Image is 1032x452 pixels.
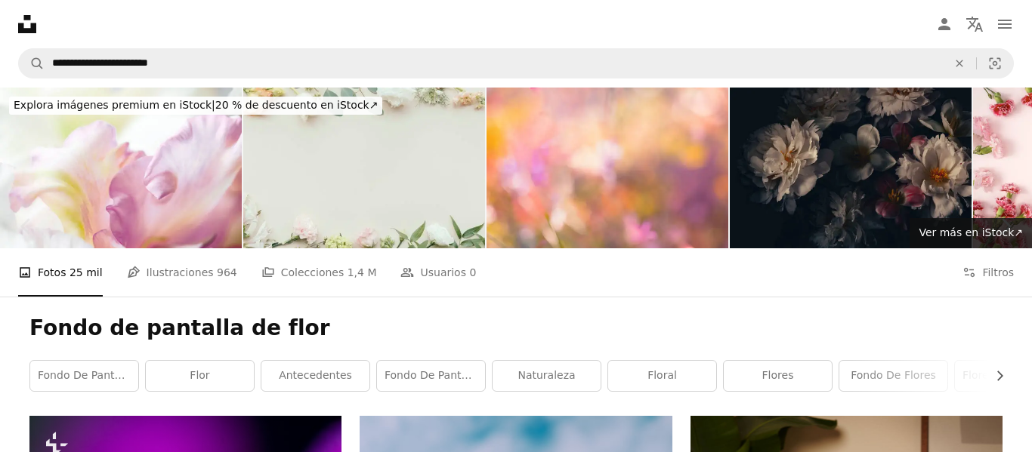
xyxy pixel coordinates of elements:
[919,226,1023,238] span: Ver más en iStock ↗
[979,154,1032,299] a: Siguiente
[14,99,378,111] span: 20 % de descuento en iStock ↗
[146,361,254,391] a: flor
[724,361,832,391] a: flores
[977,49,1013,78] button: Búsqueda visual
[959,9,990,39] button: Idioma
[261,361,369,391] a: antecedentes
[910,218,1032,248] a: Ver más en iStock↗
[19,49,45,78] button: Buscar en Unsplash
[261,248,377,297] a: Colecciones 1,4 M
[986,361,1003,391] button: desplazar lista a la derecha
[608,361,716,391] a: floral
[29,315,1003,342] h1: Fondo de pantalla de flor
[18,15,36,33] a: Inicio — Unsplash
[929,9,959,39] a: Iniciar sesión / Registrarse
[348,264,377,281] span: 1,4 M
[839,361,947,391] a: fondo de flores
[243,88,485,248] img: Plantilla de fondo de patrón de flores frescas en blanco
[493,361,601,391] a: naturaleza
[127,248,237,297] a: Ilustraciones 964
[469,264,476,281] span: 0
[18,48,1014,78] form: Encuentra imágenes en todo el sitio
[487,88,728,248] img: Fondo de naturaleza soñadora de Bokeh rosa suave de las plantas de jardín
[30,361,138,391] a: fondo de pantalla
[990,9,1020,39] button: Menú
[217,264,237,281] span: 964
[400,248,476,297] a: Usuarios 0
[943,49,976,78] button: Borrar
[730,88,972,248] img: Foto de estilo barroco del ramo
[14,99,215,111] span: Explora imágenes premium en iStock |
[377,361,485,391] a: Fondo de pantalla de flores HD
[962,248,1014,297] button: Filtros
